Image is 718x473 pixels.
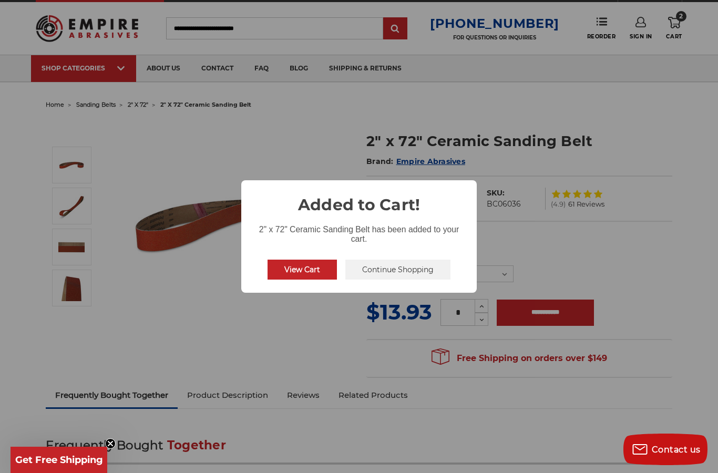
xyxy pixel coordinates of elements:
button: View Cart [268,260,337,280]
button: Continue Shopping [345,260,450,280]
span: Get Free Shipping [15,454,103,466]
button: Contact us [623,434,707,465]
div: 2" x 72" Ceramic Sanding Belt has been added to your cart. [241,217,477,246]
span: Contact us [652,445,701,455]
h2: Added to Cart! [241,180,477,217]
button: Close teaser [105,438,116,449]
